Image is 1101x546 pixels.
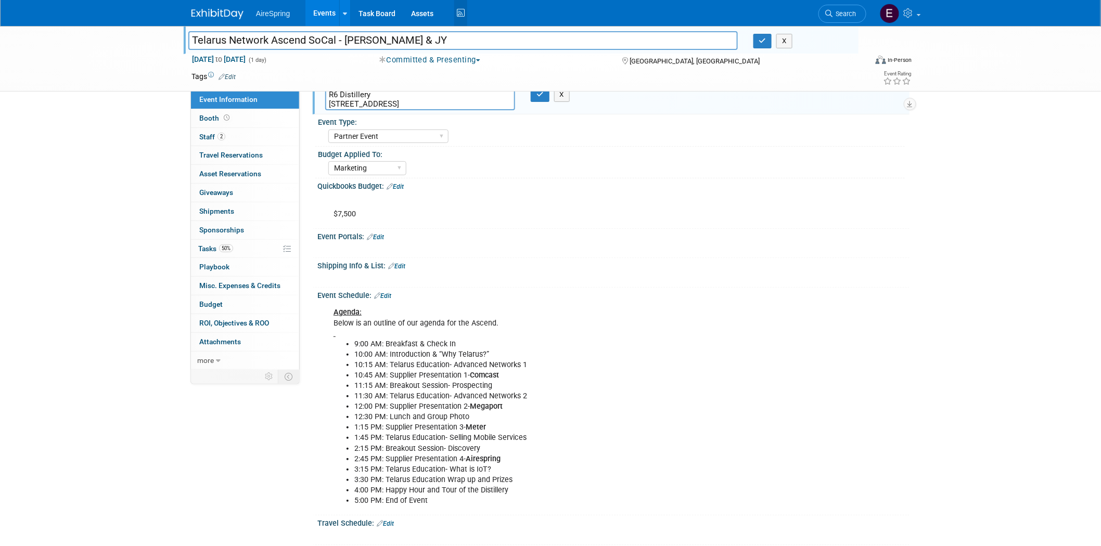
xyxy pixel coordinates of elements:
u: Agenda: [334,308,362,317]
button: X [776,34,792,48]
span: Shipments [199,207,234,215]
td: Personalize Event Tab Strip [260,370,278,383]
span: Giveaways [199,188,233,197]
div: Budget Applied To: [318,147,905,160]
li: 11:15 AM: Breakout Session- Prospecting [354,381,789,391]
span: Staff [199,133,225,141]
a: Search [818,5,866,23]
li: 5:00 PM: End of Event [354,496,789,506]
a: Edit [387,183,404,190]
li: 1:45 PM: Telarus Education- Selling Mobile Services [354,433,789,443]
span: Attachments [199,337,241,346]
div: Quickbooks Budget: [317,178,910,192]
span: AireSpring [256,9,290,18]
div: Event Format [805,54,912,70]
span: Travel Reservations [199,151,263,159]
a: Tasks50% [191,240,299,258]
a: Giveaways [191,184,299,202]
span: Misc. Expenses & Credits [199,281,280,290]
span: Tasks [198,244,233,253]
b: Comcast [470,371,499,380]
li: 3:30 PM: Telarus Education Wrap up and Prizes [354,475,789,485]
a: Budget [191,295,299,314]
img: erica arjona [880,4,900,23]
button: X [554,87,570,102]
a: Sponsorships [191,221,299,239]
a: Edit [367,233,384,241]
a: Edit [377,520,394,527]
div: Event Type: [318,114,905,127]
li: 11:30 AM: Telarus Education- Advanced Networks 2 [354,391,789,401]
span: [DATE] [DATE] [191,55,246,64]
div: Below is an outline of our agenda for the Ascend. [326,302,795,511]
b: Megaport [470,402,503,411]
li: 1:15 PM: Supplier Presentation 3- [354,422,789,433]
li: 4:00 PM: Happy Hour and Tour of the Distillery [354,485,789,496]
span: 2 [217,133,225,140]
td: Toggle Event Tabs [278,370,300,383]
li: 12:30 PM: Lunch and Group Photo [354,412,789,422]
div: Event Rating [884,71,912,76]
li: 12:00 PM: Supplier Presentation 2- [354,401,789,412]
li: 10:15 AM: Telarus Education- Advanced Networks 1 [354,360,789,370]
li: 2:15 PM: Breakout Session- Discovery [354,444,789,454]
span: Asset Reservations [199,170,261,178]
img: Format-Inperson.png [876,56,886,64]
div: Event Portals: [317,229,910,242]
span: Budget [199,300,223,308]
span: more [197,356,214,365]
a: Edit [219,73,236,81]
b: Meter [466,423,486,432]
img: ExhibitDay [191,9,244,19]
b: Airespring [466,454,501,463]
span: [GEOGRAPHIC_DATA], [GEOGRAPHIC_DATA] [630,57,760,65]
a: Travel Reservations [191,146,299,164]
li: 2:45 PM: Supplier Presentation 4- [354,454,789,464]
div: $7,500 [326,193,795,225]
li: 3:15 PM: Telarus Education- What is IoT? [354,464,789,475]
a: Playbook [191,258,299,276]
span: Search [833,10,856,18]
button: Committed & Presenting [376,55,485,66]
a: Asset Reservations [191,165,299,183]
span: to [214,55,224,63]
a: Attachments [191,333,299,351]
a: Edit [374,292,391,300]
span: ROI, Objectives & ROO [199,319,269,327]
td: Tags [191,71,236,82]
a: Edit [388,263,405,270]
a: ROI, Objectives & ROO [191,314,299,332]
li: 10:00 AM: Introduction & “Why Telarus?” [354,349,789,360]
span: Booth not reserved yet [222,114,232,122]
div: Travel Schedule: [317,515,910,529]
span: Event Information [199,95,258,103]
span: Playbook [199,263,229,271]
a: Event Information [191,90,299,109]
span: Sponsorships [199,226,244,234]
div: In-Person [888,56,912,64]
a: Misc. Expenses & Credits [191,277,299,295]
a: Shipments [191,202,299,220]
span: 50% [219,244,233,252]
a: more [191,352,299,370]
a: Booth [191,109,299,127]
li: 10:45 AM: Supplier Presentation 1- [354,370,789,381]
span: Booth [199,114,232,122]
span: (1 day) [248,57,266,63]
div: Event Schedule: [317,288,910,301]
li: 9:00 AM: Breakfast & Check In [354,339,789,349]
div: Shipping Info & List: [317,258,910,271]
a: Staff2 [191,128,299,146]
